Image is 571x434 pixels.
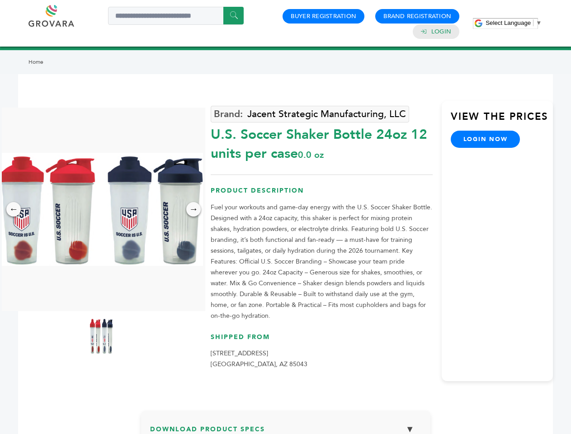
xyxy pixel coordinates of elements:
[108,7,244,25] input: Search a product or brand...
[211,348,433,370] p: [STREET_ADDRESS] [GEOGRAPHIC_DATA], AZ 85043
[486,19,531,26] span: Select Language
[451,110,553,131] h3: View the Prices
[486,19,542,26] a: Select Language​
[90,318,113,354] img: U.S. Soccer Shaker Bottle – 24oz 12 units per case 0.0 oz
[28,58,43,66] a: Home
[211,333,433,349] h3: Shipped From
[211,106,409,123] a: Jacent Strategic Manufacturing, LLC
[451,131,520,148] a: login now
[431,28,451,36] a: Login
[6,202,21,217] div: ←
[536,19,542,26] span: ▼
[211,121,433,163] div: U.S. Soccer Shaker Bottle 24oz 12 units per case
[211,186,433,202] h3: Product Description
[298,149,324,161] span: 0.0 oz
[186,202,201,217] div: →
[211,202,433,321] p: Fuel your workouts and game-day energy with the U.S. Soccer Shaker Bottle. Designed with a 24oz c...
[291,12,356,20] a: Buyer Registration
[383,12,451,20] a: Brand Registration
